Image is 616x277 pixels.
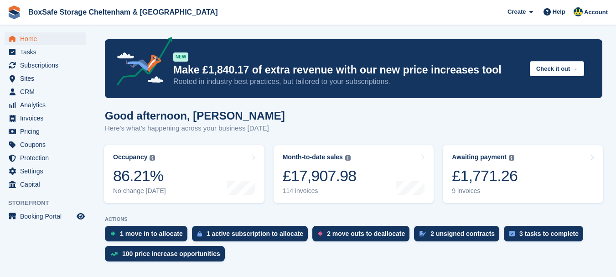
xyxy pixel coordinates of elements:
span: Help [553,7,565,16]
div: 86.21% [113,167,166,185]
span: Protection [20,152,75,164]
img: move_outs_to_deallocate_icon-f764333ba52eb49d3ac5e1228854f67142a1ed5810a6f6cc68b1a99e826820c5.svg [318,231,322,236]
p: Rooted in industry best practices, but tailored to your subscriptions. [173,77,523,87]
p: ACTIONS [105,216,602,222]
div: Occupancy [113,153,147,161]
img: task-75834270c22a3079a89374b754ae025e5fb1db73e45f91037f5363f120a921f8.svg [509,231,515,236]
a: menu [5,85,86,98]
a: menu [5,112,86,125]
span: CRM [20,85,75,98]
img: icon-info-grey-7440780725fd019a000dd9b08b2336e03edf1995a4989e88bcd33f0948082b44.svg [345,155,351,161]
div: 1 move in to allocate [120,230,183,237]
div: 100 price increase opportunities [122,250,220,257]
a: BoxSafe Storage Cheltenham & [GEOGRAPHIC_DATA] [25,5,221,20]
a: 100 price increase opportunities [105,246,229,266]
div: £17,907.98 [283,167,357,185]
a: Preview store [75,211,86,222]
div: 114 invoices [283,187,357,195]
img: icon-info-grey-7440780725fd019a000dd9b08b2336e03edf1995a4989e88bcd33f0948082b44.svg [150,155,155,161]
a: menu [5,165,86,178]
a: menu [5,152,86,164]
span: Coupons [20,138,75,151]
div: 2 move outs to deallocate [327,230,405,237]
a: menu [5,210,86,223]
span: Booking Portal [20,210,75,223]
button: Check it out → [530,61,584,76]
a: menu [5,59,86,72]
p: Here's what's happening across your business [DATE] [105,123,285,134]
span: Storefront [8,199,91,208]
a: Occupancy 86.21% No change [DATE] [104,145,264,203]
img: move_ins_to_allocate_icon-fdf77a2bb77ea45bf5b3d319d69a93e2d87916cf1d5bf7949dd705db3b84f3ca.svg [110,231,115,236]
span: Tasks [20,46,75,58]
span: Sites [20,72,75,85]
a: menu [5,138,86,151]
a: menu [5,46,86,58]
a: menu [5,99,86,111]
a: 3 tasks to complete [504,226,588,246]
div: 1 active subscription to allocate [207,230,303,237]
a: menu [5,178,86,191]
div: Month-to-date sales [283,153,343,161]
a: 1 active subscription to allocate [192,226,312,246]
span: Subscriptions [20,59,75,72]
span: Pricing [20,125,75,138]
img: price_increase_opportunities-93ffe204e8149a01c8c9dc8f82e8f89637d9d84a8eef4429ea346261dce0b2c0.svg [110,252,118,256]
span: Home [20,32,75,45]
img: icon-info-grey-7440780725fd019a000dd9b08b2336e03edf1995a4989e88bcd33f0948082b44.svg [509,155,514,161]
a: Month-to-date sales £17,907.98 114 invoices [274,145,434,203]
div: Awaiting payment [452,153,507,161]
img: stora-icon-8386f47178a22dfd0bd8f6a31ec36ba5ce8667c1dd55bd0f319d3a0aa187defe.svg [7,5,21,19]
div: NEW [173,52,188,62]
div: 3 tasks to complete [519,230,579,237]
span: Create [507,7,526,16]
a: 1 move in to allocate [105,226,192,246]
a: menu [5,32,86,45]
div: 9 invoices [452,187,518,195]
div: 2 unsigned contracts [430,230,495,237]
a: menu [5,72,86,85]
h1: Good afternoon, [PERSON_NAME] [105,110,285,122]
div: No change [DATE] [113,187,166,195]
a: Awaiting payment £1,771.26 9 invoices [443,145,603,203]
span: Settings [20,165,75,178]
a: menu [5,125,86,138]
img: contract_signature_icon-13c848040528278c33f63329250d36e43548de30e8caae1d1a13099fd9432cc5.svg [419,231,426,236]
p: Make £1,840.17 of extra revenue with our new price increases tool [173,63,523,77]
span: Capital [20,178,75,191]
a: 2 unsigned contracts [414,226,504,246]
img: price-adjustments-announcement-icon-8257ccfd72463d97f412b2fc003d46551f7dbcb40ab6d574587a9cd5c0d94... [109,37,173,89]
div: £1,771.26 [452,167,518,185]
img: Kim Virabi [574,7,583,16]
a: 2 move outs to deallocate [312,226,414,246]
img: active_subscription_to_allocate_icon-d502201f5373d7db506a760aba3b589e785aa758c864c3986d89f69b8ff3... [197,231,202,237]
span: Analytics [20,99,75,111]
span: Account [584,8,608,17]
span: Invoices [20,112,75,125]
